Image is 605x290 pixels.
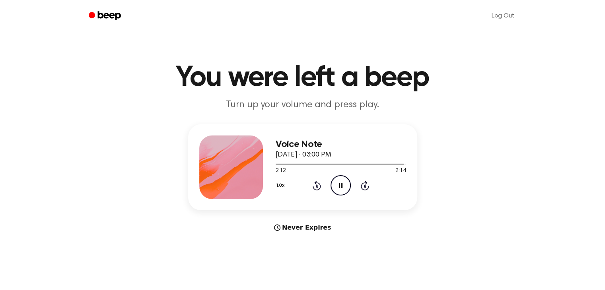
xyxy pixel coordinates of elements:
[276,151,331,159] span: [DATE] · 03:00 PM
[99,64,506,92] h1: You were left a beep
[276,167,286,175] span: 2:12
[395,167,406,175] span: 2:14
[276,179,288,192] button: 1.0x
[484,6,522,25] a: Log Out
[150,99,455,112] p: Turn up your volume and press play.
[188,223,417,232] div: Never Expires
[276,139,406,150] h3: Voice Note
[83,8,128,24] a: Beep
